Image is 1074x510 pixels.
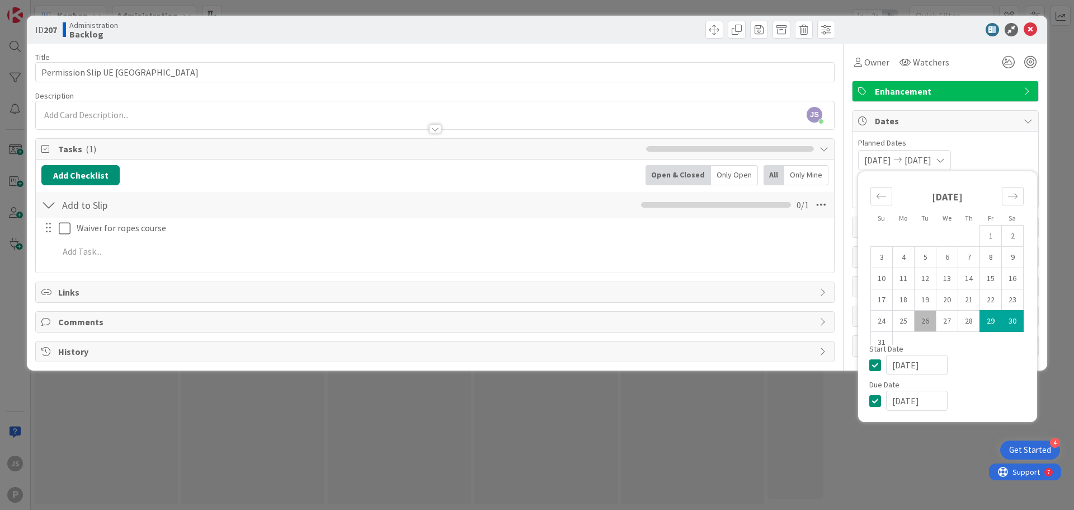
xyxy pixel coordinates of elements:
[886,355,948,375] input: MM/DD/YYYY
[869,345,903,353] span: Start Date
[936,268,958,289] td: Choose Wednesday, 08/13/2025 12:00 PM as your check-out date. It’s available.
[764,165,784,185] div: All
[858,177,1036,345] div: Calendar
[965,214,973,222] small: Th
[1002,187,1024,205] div: Move forward to switch to the next month.
[1002,289,1024,311] td: Choose Saturday, 08/23/2025 12:00 PM as your check-out date. It’s available.
[980,311,1002,332] td: Selected as start date. Friday, 08/29/2025 12:00 PM
[1002,247,1024,268] td: Choose Saturday, 08/09/2025 12:00 PM as your check-out date. It’s available.
[958,247,980,268] td: Choose Thursday, 08/07/2025 12:00 PM as your check-out date. It’s available.
[807,107,822,123] span: JS
[86,143,96,155] span: ( 1 )
[958,289,980,311] td: Choose Thursday, 08/21/2025 12:00 PM as your check-out date. It’s available.
[871,311,893,332] td: Choose Sunday, 08/24/2025 12:00 PM as your check-out date. It’s available.
[875,114,1018,128] span: Dates
[35,62,835,82] input: type card name here...
[58,195,310,215] input: Add Checklist...
[1002,268,1024,289] td: Choose Saturday, 08/16/2025 12:00 PM as your check-out date. It’s available.
[893,268,915,289] td: Choose Monday, 08/11/2025 12:00 PM as your check-out date. It’s available.
[878,214,885,222] small: Su
[921,214,929,222] small: Tu
[711,165,758,185] div: Only Open
[980,268,1002,289] td: Choose Friday, 08/15/2025 12:00 PM as your check-out date. It’s available.
[871,247,893,268] td: Choose Sunday, 08/03/2025 12:00 PM as your check-out date. It’s available.
[915,268,936,289] td: Choose Tuesday, 08/12/2025 12:00 PM as your check-out date. It’s available.
[905,153,931,167] span: [DATE]
[44,24,57,35] b: 207
[864,55,889,69] span: Owner
[58,4,61,13] div: 7
[871,332,893,353] td: Choose Sunday, 08/31/2025 12:00 PM as your check-out date. It’s available.
[932,190,963,203] strong: [DATE]
[870,187,892,205] div: Move backward to switch to the previous month.
[1002,226,1024,247] td: Choose Saturday, 08/02/2025 12:00 PM as your check-out date. It’s available.
[899,214,907,222] small: Mo
[1000,441,1060,460] div: Open Get Started checklist, remaining modules: 4
[886,391,948,411] input: MM/DD/YYYY
[1050,438,1060,448] div: 4
[893,311,915,332] td: Choose Monday, 08/25/2025 12:00 PM as your check-out date. It’s available.
[58,286,814,299] span: Links
[35,91,74,101] span: Description
[915,247,936,268] td: Choose Tuesday, 08/05/2025 12:00 PM as your check-out date. It’s available.
[58,315,814,329] span: Comments
[69,21,118,30] span: Administration
[915,289,936,311] td: Choose Tuesday, 08/19/2025 12:00 PM as your check-out date. It’s available.
[797,198,809,212] span: 0 / 1
[936,311,958,332] td: Choose Wednesday, 08/27/2025 12:00 PM as your check-out date. It’s available.
[980,247,1002,268] td: Choose Friday, 08/08/2025 12:00 PM as your check-out date. It’s available.
[936,247,958,268] td: Choose Wednesday, 08/06/2025 12:00 PM as your check-out date. It’s available.
[1009,214,1016,222] small: Sa
[869,381,899,389] span: Due Date
[980,226,1002,247] td: Choose Friday, 08/01/2025 12:00 PM as your check-out date. It’s available.
[871,268,893,289] td: Choose Sunday, 08/10/2025 12:00 PM as your check-out date. It’s available.
[936,289,958,311] td: Choose Wednesday, 08/20/2025 12:00 PM as your check-out date. It’s available.
[58,142,640,156] span: Tasks
[784,165,828,185] div: Only Mine
[35,52,50,62] label: Title
[23,2,51,15] span: Support
[858,137,1033,149] span: Planned Dates
[41,165,120,185] button: Add Checklist
[58,345,814,358] span: History
[646,165,711,185] div: Open & Closed
[943,214,951,222] small: We
[980,289,1002,311] td: Choose Friday, 08/22/2025 12:00 PM as your check-out date. It’s available.
[958,268,980,289] td: Choose Thursday, 08/14/2025 12:00 PM as your check-out date. It’s available.
[871,289,893,311] td: Choose Sunday, 08/17/2025 12:00 PM as your check-out date. It’s available.
[35,23,57,36] span: ID
[864,153,891,167] span: [DATE]
[893,247,915,268] td: Choose Monday, 08/04/2025 12:00 PM as your check-out date. It’s available.
[875,85,1018,98] span: Enhancement
[69,30,118,39] b: Backlog
[988,214,993,222] small: Fr
[1002,311,1024,332] td: Selected as end date. Saturday, 08/30/2025 12:00 PM
[913,55,949,69] span: Watchers
[893,289,915,311] td: Choose Monday, 08/18/2025 12:00 PM as your check-out date. It’s available.
[958,311,980,332] td: Choose Thursday, 08/28/2025 12:00 PM as your check-out date. It’s available.
[915,311,936,332] td: Choose Tuesday, 08/26/2025 12:00 PM as your check-out date. It’s available.
[1009,445,1051,456] div: Get Started
[77,222,826,235] p: Waiver for ropes course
